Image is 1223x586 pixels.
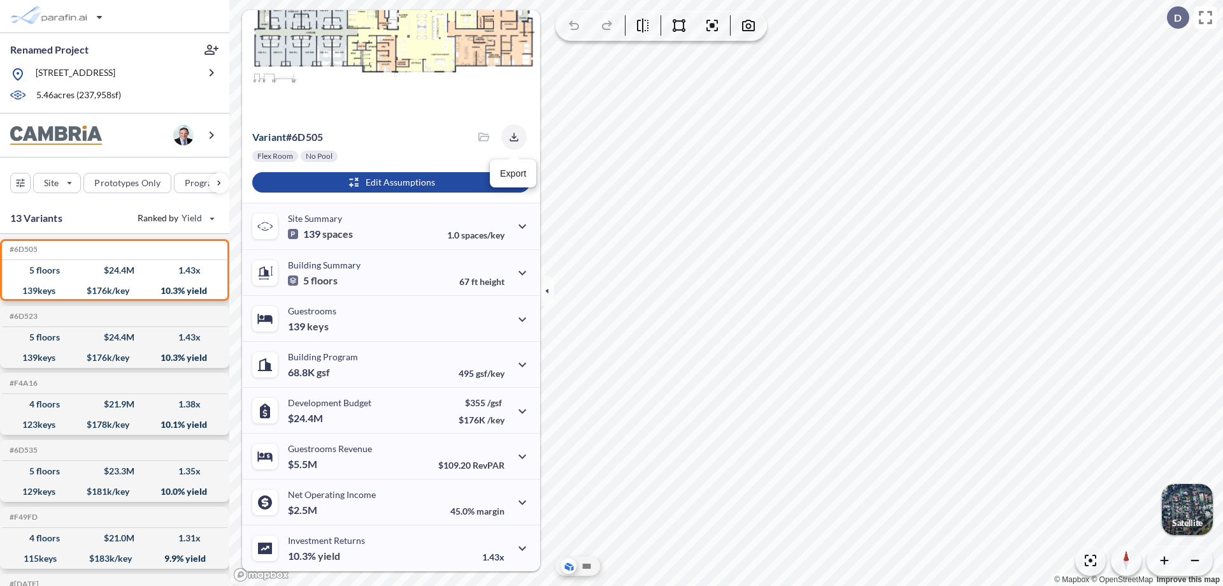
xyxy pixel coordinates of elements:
[252,172,530,193] button: Edit Assumptions
[173,125,194,145] img: user logo
[476,368,504,379] span: gsf/key
[233,568,289,582] a: Mapbox homepage
[1174,12,1182,24] p: D
[94,177,161,189] p: Prototypes Only
[482,552,504,562] p: 1.43x
[182,212,203,224] span: Yield
[252,131,323,143] p: # 6d505
[288,550,340,562] p: 10.3%
[461,230,504,240] span: spaces/key
[366,176,435,189] p: Edit Assumptions
[257,151,293,161] p: Flex Room
[288,397,371,408] p: Development Budget
[185,177,220,189] p: Program
[322,228,353,240] span: spaces
[10,210,62,226] p: 13 Variants
[36,66,115,82] p: [STREET_ADDRESS]
[174,173,243,193] button: Program
[288,228,353,240] p: 139
[7,312,38,321] h5: Click to copy the code
[288,443,372,454] p: Guestrooms Revenue
[288,260,361,270] p: Building Summary
[480,276,504,287] span: height
[459,276,504,287] p: 67
[1091,575,1153,584] a: OpenStreetMap
[450,506,504,516] p: 45.0%
[127,208,223,228] button: Ranked by Yield
[252,131,286,143] span: Variant
[473,460,504,471] span: RevPAR
[459,368,504,379] p: 495
[288,213,342,224] p: Site Summary
[1157,575,1220,584] a: Improve this map
[288,504,319,516] p: $2.5M
[438,460,504,471] p: $109.20
[288,351,358,362] p: Building Program
[306,151,333,161] p: No Pool
[36,89,121,103] p: 5.46 acres ( 237,958 sf)
[1162,484,1213,535] img: Switcher Image
[318,550,340,562] span: yield
[1172,518,1203,528] p: Satellite
[288,535,365,546] p: Investment Returns
[7,379,38,388] h5: Click to copy the code
[288,412,325,425] p: $24.4M
[7,245,38,254] h5: Click to copy the code
[288,320,329,333] p: 139
[7,513,38,522] h5: Click to copy the code
[1162,484,1213,535] button: Switcher ImageSatellite
[288,274,338,287] p: 5
[83,173,171,193] button: Prototypes Only
[487,414,504,425] span: /key
[459,397,504,408] p: $355
[476,506,504,516] span: margin
[447,230,504,240] p: 1.0
[311,274,338,287] span: floors
[33,173,81,193] button: Site
[487,397,502,408] span: /gsf
[288,489,376,500] p: Net Operating Income
[307,320,329,333] span: keys
[317,366,330,379] span: gsf
[471,276,478,287] span: ft
[288,305,336,316] p: Guestrooms
[44,177,59,189] p: Site
[579,559,594,574] button: Site Plan
[561,559,576,574] button: Aerial View
[1054,575,1089,584] a: Mapbox
[288,366,330,379] p: 68.8K
[288,458,319,471] p: $5.5M
[7,446,38,455] h5: Click to copy the code
[459,414,504,425] p: $176K
[10,43,89,57] p: Renamed Project
[10,126,102,145] img: BrandImage
[500,167,526,180] p: Export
